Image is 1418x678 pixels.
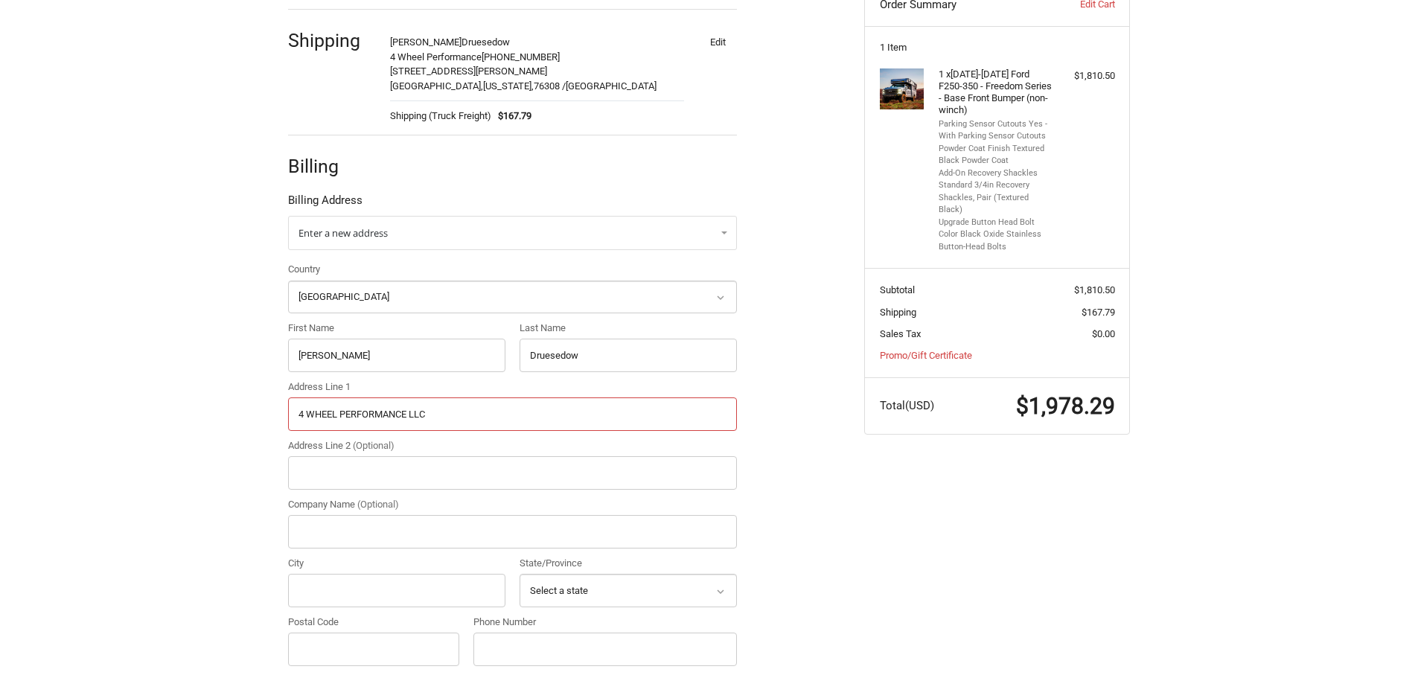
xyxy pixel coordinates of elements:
span: $167.79 [1082,307,1115,318]
span: [US_STATE], [483,80,534,92]
h2: Shipping [288,29,375,52]
li: Add-On Recovery Shackles Standard 3/4in Recovery Shackles, Pair (Textured Black) [939,167,1053,217]
div: $1,810.50 [1056,68,1115,83]
h4: 1 x [DATE]-[DATE] Ford F250-350 - Freedom Series - Base Front Bumper (non-winch) [939,68,1053,117]
span: $167.79 [491,109,532,124]
span: Enter a new address [298,226,388,240]
span: [GEOGRAPHIC_DATA], [390,80,483,92]
span: 76308 / [534,80,566,92]
span: $0.00 [1092,328,1115,339]
span: Druesedow [462,36,510,48]
span: [GEOGRAPHIC_DATA] [566,80,657,92]
span: $1,978.29 [1016,393,1115,419]
span: [PHONE_NUMBER] [482,51,560,63]
span: [STREET_ADDRESS][PERSON_NAME] [390,65,547,77]
span: Shipping (Truck Freight) [390,109,491,124]
small: (Optional) [357,499,399,510]
iframe: Chat Widget [1344,607,1418,678]
button: Edit [698,31,737,52]
label: City [288,556,505,571]
a: Promo/Gift Certificate [880,350,972,361]
label: State/Province [520,556,737,571]
span: Sales Tax [880,328,921,339]
a: Enter or select a different address [288,216,737,250]
label: Last Name [520,321,737,336]
span: Subtotal [880,284,915,295]
label: Address Line 2 [288,438,737,453]
label: Address Line 1 [288,380,737,394]
label: Company Name [288,497,737,512]
li: Powder Coat Finish Textured Black Powder Coat [939,143,1053,167]
h2: Billing [288,155,375,178]
span: $1,810.50 [1074,284,1115,295]
label: First Name [288,321,505,336]
label: Phone Number [473,615,737,630]
li: Parking Sensor Cutouts Yes - With Parking Sensor Cutouts [939,118,1053,143]
li: Upgrade Button Head Bolt Color Black Oxide Stainless Button-Head Bolts [939,217,1053,254]
span: 4 Wheel Performance [390,51,482,63]
label: Postal Code [288,615,459,630]
span: Shipping [880,307,916,318]
h3: 1 Item [880,42,1115,54]
small: (Optional) [353,440,395,451]
label: Country [288,262,737,277]
legend: Billing Address [288,192,363,216]
span: [PERSON_NAME] [390,36,462,48]
span: Total (USD) [880,399,934,412]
